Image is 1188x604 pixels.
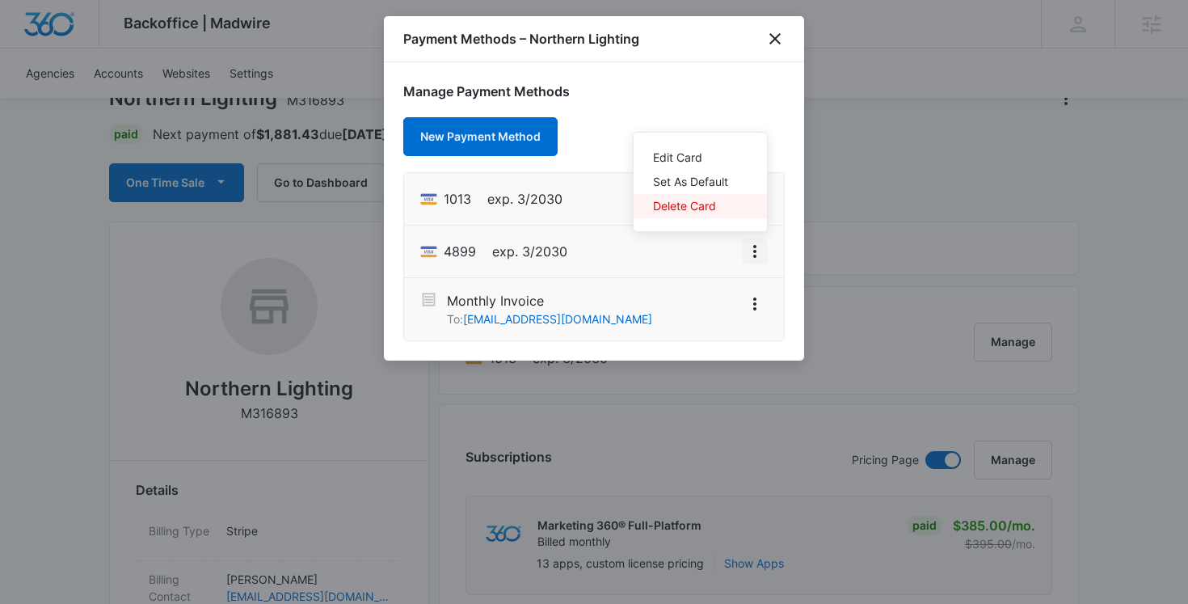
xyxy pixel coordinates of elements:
[765,29,785,49] button: close
[403,117,558,156] button: New Payment Method
[444,242,476,261] span: Visa ending with
[742,239,768,264] button: View More
[463,312,652,326] a: [EMAIL_ADDRESS][DOMAIN_NAME]
[653,176,728,188] div: Set As Default
[487,189,562,209] span: exp. 3/2030
[653,201,728,212] div: Delete Card
[492,242,567,261] span: exp. 3/2030
[634,170,767,194] button: Set As Default
[447,291,652,310] p: Monthly Invoice
[634,194,767,218] button: Delete Card
[447,310,652,327] p: To:
[444,189,471,209] span: Visa ending with
[742,291,768,317] button: View More
[403,82,785,101] h1: Manage Payment Methods
[403,29,639,49] h1: Payment Methods – Northern Lighting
